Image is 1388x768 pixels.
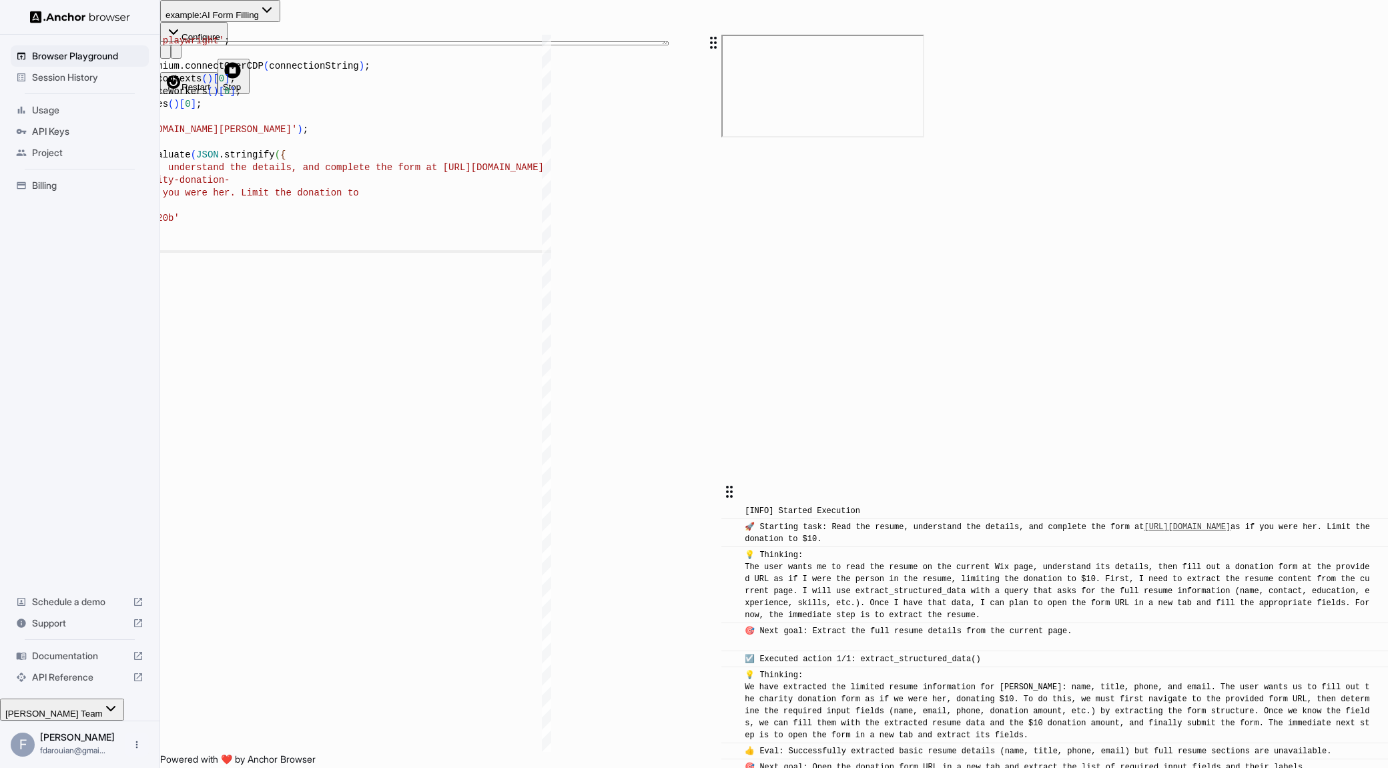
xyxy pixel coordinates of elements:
button: Configure [160,22,228,44]
span: ; [364,61,370,71]
span: 🎯 Next goal: Extract the full resume details from the current page. [745,627,1072,648]
span: JSON [196,149,219,160]
span: chromium.connectOverCDP [135,61,264,71]
span: '[URL][DOMAIN_NAME][PERSON_NAME]' [112,124,297,135]
span: ( [275,149,280,160]
span: ) [297,124,302,135]
span: Support [32,617,127,630]
span: Documentation [32,649,127,663]
a: [URL][DOMAIN_NAME] [1144,522,1231,532]
span: [INFO] Started Execution [745,506,860,516]
span: connectionString [269,61,358,71]
span: ​ [728,505,735,517]
div: Support [11,613,149,634]
span: Session History [32,71,143,84]
span: ​ [728,521,735,533]
span: ; [303,124,308,135]
div: Schedule a demo [11,591,149,613]
span: ( [208,86,213,97]
span: 0 [185,99,190,109]
span: 'playwright' [157,35,224,46]
span: { [280,149,286,160]
span: ) [359,61,364,71]
div: F [11,733,35,757]
span: Billing [32,179,143,192]
span: [ [180,99,185,109]
span: 0 [224,86,230,97]
span: ) [173,99,179,109]
span: API Reference [32,671,127,684]
span: 👍 Eval: Successfully extracted basic resume details (name, title, phone, email) but full resume s... [745,747,1331,756]
span: ( [202,73,207,84]
span: Usage [32,103,143,117]
span: ​ [728,653,735,665]
div: Documentation [11,645,149,667]
span: ​ [728,549,735,561]
span: ( [264,61,269,71]
span: Powered with ❤️ by Anchor Browser [160,753,316,765]
span: 'Read the resume, understand the details, and comp [67,162,348,173]
span: ) [208,73,213,84]
span: ​ [728,669,735,681]
span: 💡 Thinking: We have extracted the limited resume information for [PERSON_NAME]: name, title, phon... [745,671,1369,740]
span: Schedule a demo [32,595,127,609]
span: API Keys [32,125,143,138]
div: Billing [11,175,149,196]
div: API Reference [11,667,149,688]
span: ; [196,99,202,109]
span: 0 [219,73,224,84]
div: Project [11,142,149,163]
span: ( [168,99,173,109]
span: [ [213,73,218,84]
span: ; [230,73,235,84]
span: l as if you were her. Limit the donation to [117,187,358,198]
span: Farzad Darouian [40,731,115,743]
button: Open menu [125,733,149,757]
span: fdarouian@gmail.com [40,745,105,755]
span: ☑️ Executed action 1/1: extract_structured_data() [745,655,980,664]
span: ] [230,86,235,97]
span: .stringify [219,149,275,160]
span: ​ [728,745,735,757]
span: lete the form at [URL][DOMAIN_NAME] [348,162,544,173]
span: ; [236,86,241,97]
span: ; [224,35,230,46]
div: Session History [11,67,149,88]
div: Browser Playground [11,45,149,67]
span: ] [191,99,196,109]
span: ] [224,73,230,84]
div: API Keys [11,121,149,142]
span: Project [32,146,143,159]
div: Usage [11,99,149,121]
span: ) [213,86,218,97]
span: Browser Playground [32,49,143,63]
span: 💡 Thinking: The user wants me to read the resume on the current Wix page, understand its details,... [745,550,1374,620]
img: Anchor Logo [30,11,130,23]
span: [ [219,86,224,97]
span: ​ [728,625,735,637]
span: 🚀 Starting task: Read the resume, understand the details, and complete the form at as if you were... [745,522,1375,544]
span: ( [191,149,196,160]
